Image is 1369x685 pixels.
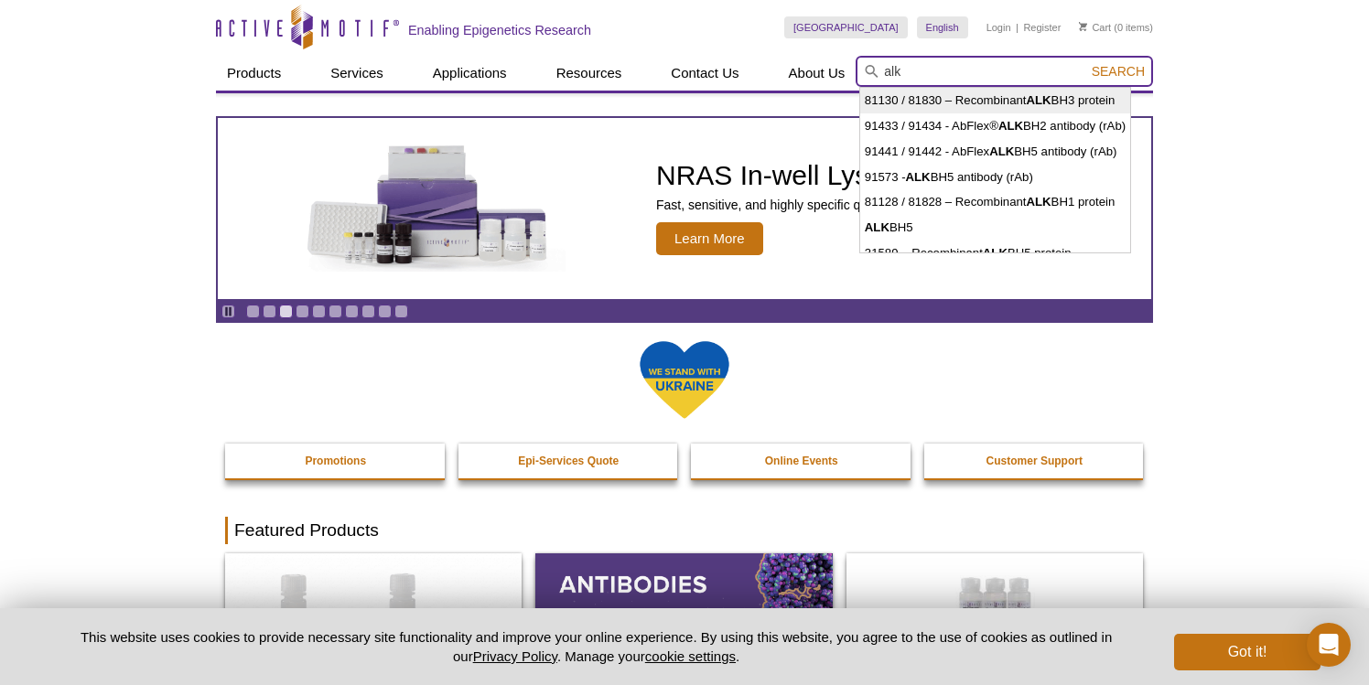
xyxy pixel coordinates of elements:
button: Got it! [1174,634,1320,670]
a: Resources [545,56,633,91]
a: Go to slide 8 [361,305,375,318]
strong: Epi-Services Quote [518,455,619,467]
li: 91573 - BH5 antibody (rAb) [860,165,1130,190]
a: Epi-Services Quote [458,444,680,478]
a: Go to slide 10 [394,305,408,318]
li: 81130 / 81830 – Recombinant BH3 protein [860,88,1130,113]
a: Login [986,21,1011,34]
button: Search [1086,63,1150,80]
strong: Online Events [765,455,838,467]
a: Go to slide 9 [378,305,392,318]
a: Promotions [225,444,447,478]
input: Keyword, Cat. No. [856,56,1153,87]
article: NRAS In-well Lysis ELISA Kit [218,118,1151,299]
strong: ALK [865,220,889,234]
span: Search [1092,64,1145,79]
a: Products [216,56,292,91]
strong: Promotions [305,455,366,467]
strong: ALK [998,119,1023,133]
a: Contact Us [660,56,749,91]
h2: Featured Products [225,517,1144,544]
a: [GEOGRAPHIC_DATA] [784,16,908,38]
button: cookie settings [645,648,736,664]
strong: ALK [1027,93,1051,107]
a: Services [319,56,394,91]
img: NRAS In-well Lysis ELISA Kit [291,145,566,272]
strong: ALK [983,246,1008,260]
p: This website uses cookies to provide necessary site functionality and improve your online experie... [49,627,1144,666]
a: Go to slide 1 [246,305,260,318]
strong: Customer Support [986,455,1083,467]
a: Privacy Policy [473,648,557,664]
p: Fast, sensitive, and highly specific quantification of human NRAS. [656,197,1029,213]
a: Register [1023,21,1061,34]
a: Online Events [691,444,912,478]
a: Customer Support [924,444,1146,478]
strong: ALK [1027,195,1051,209]
img: We Stand With Ukraine [639,339,730,421]
li: 91433 / 91434 - AbFlex® BH2 antibody (rAb) [860,113,1130,139]
strong: ALK [989,144,1014,158]
a: Applications [422,56,518,91]
div: Open Intercom Messenger [1307,623,1351,667]
li: 91441 / 91442 - AbFlex BH5 antibody (rAb) [860,139,1130,165]
h2: Enabling Epigenetics Research [408,22,591,38]
a: English [917,16,968,38]
img: Your Cart [1079,22,1087,31]
a: Go to slide 7 [345,305,359,318]
a: Cart [1079,21,1111,34]
li: 81128 / 81828 – Recombinant BH1 protein [860,189,1130,215]
a: Go to slide 5 [312,305,326,318]
a: Go to slide 4 [296,305,309,318]
h2: NRAS In-well Lysis ELISA Kit [656,162,1029,189]
li: BH5 [860,215,1130,241]
li: | [1016,16,1019,38]
li: 31589 – Recombinant BH5 protein [860,241,1130,266]
a: Go to slide 6 [329,305,342,318]
a: About Us [778,56,857,91]
a: Toggle autoplay [221,305,235,318]
span: Learn More [656,222,763,255]
li: (0 items) [1079,16,1153,38]
a: Go to slide 2 [263,305,276,318]
strong: ALK [906,170,931,184]
a: NRAS In-well Lysis ELISA Kit NRAS In-well Lysis ELISA Kit Fast, sensitive, and highly specific qu... [218,118,1151,299]
a: Go to slide 3 [279,305,293,318]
